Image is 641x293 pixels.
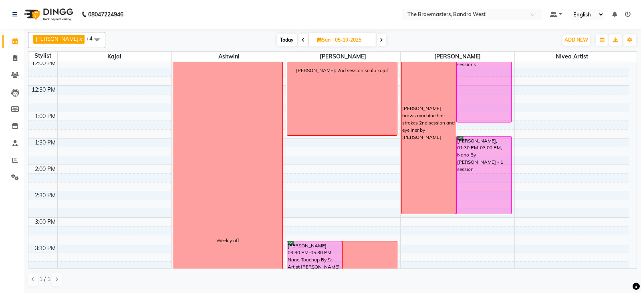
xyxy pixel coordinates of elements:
span: Kajal [58,52,171,62]
div: [PERSON_NAME], 11:30 AM-01:15 PM, Thin Eyeliner by [PERSON_NAME] - 2 sessions [457,32,511,122]
div: 3:30 PM [33,244,57,253]
span: [PERSON_NAME] [36,36,79,42]
div: [PERSON_NAME], 01:30 PM-03:00 PM, Nano By [PERSON_NAME] - 1 session [457,136,511,214]
div: 2:30 PM [33,191,57,200]
span: Ashwini [172,52,286,62]
button: ADD NEW [562,34,590,46]
span: 1 / 1 [39,275,50,283]
span: Today [277,34,297,46]
div: Stylist [28,52,57,60]
div: 12:30 PM [30,86,57,94]
div: [PERSON_NAME] brows machine hair strokes 2nd session and eyeliner by [PERSON_NAME] [402,105,456,140]
span: +4 [86,35,99,42]
span: ADD NEW [564,37,588,43]
input: 2025-10-05 [333,34,373,46]
span: Nivea Artist [515,52,629,62]
span: [PERSON_NAME] [401,52,514,62]
span: Sun [315,37,333,43]
div: 2:00 PM [33,165,57,173]
img: logo [20,3,75,26]
div: 1:30 PM [33,138,57,147]
b: 08047224946 [88,3,123,26]
span: [PERSON_NAME] [286,52,400,62]
div: Weekly off [216,237,239,244]
div: 1:00 PM [33,112,57,120]
div: 3:00 PM [33,218,57,226]
div: 12:00 PM [30,59,57,68]
a: x [79,36,82,42]
div: [PERSON_NAME]: 2nd session scalp kajal [296,67,388,74]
